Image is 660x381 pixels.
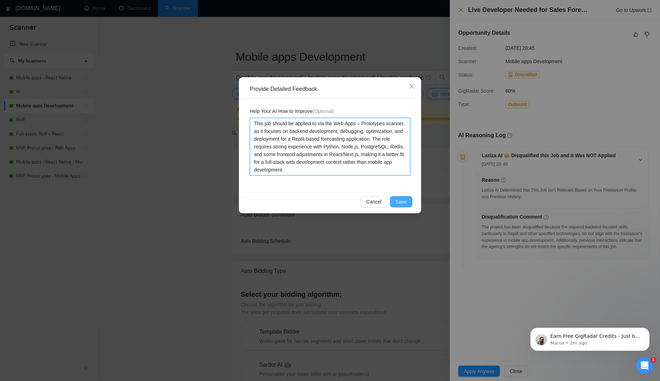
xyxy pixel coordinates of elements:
[390,196,412,207] button: Save
[250,107,334,115] span: Help Your AI How to Improve
[402,77,421,96] button: Close
[312,108,334,114] span: (Optional)
[250,85,415,93] div: Provide Detailed Feedback
[396,198,407,206] span: Save
[409,83,414,89] span: close
[651,357,656,363] span: 1
[250,118,410,175] textarea: This job should be applied to via the Web Apps – Prototypes scanner, as it focuses on backend dev...
[360,196,387,207] button: Cancel
[366,198,381,206] span: Cancel
[636,357,653,374] iframe: Intercom live chat
[520,313,660,362] iframe: Intercom notifications message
